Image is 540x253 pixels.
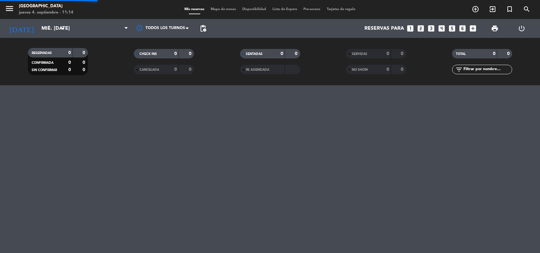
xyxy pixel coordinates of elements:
strong: 0 [387,67,389,72]
i: looks_two [417,24,425,33]
strong: 0 [493,51,495,56]
span: NO SHOW [352,68,368,71]
span: SENTADAS [246,52,263,56]
strong: 0 [401,67,405,72]
i: filter_list [455,66,463,73]
i: looks_3 [427,24,435,33]
span: Mis reservas [181,8,208,11]
span: SERVIDAS [352,52,367,56]
span: Tarjetas de regalo [324,8,359,11]
strong: 0 [387,51,389,56]
strong: 0 [83,68,86,72]
div: [GEOGRAPHIC_DATA] [19,3,73,9]
div: LOG OUT [508,19,535,38]
span: RE AGENDADA [246,68,269,71]
span: Pre-acceso [300,8,324,11]
strong: 0 [68,68,71,72]
input: Filtrar por nombre... [463,66,512,73]
i: menu [5,4,14,13]
strong: 0 [281,51,283,56]
i: looks_5 [448,24,456,33]
span: CANCELADA [140,68,159,71]
i: power_settings_new [518,25,525,32]
i: [DATE] [5,21,38,35]
strong: 0 [174,51,177,56]
i: add_circle_outline [472,5,479,13]
i: looks_6 [458,24,467,33]
span: SIN CONFIRMAR [32,69,57,72]
strong: 0 [401,51,405,56]
strong: 0 [295,51,299,56]
i: add_box [469,24,477,33]
i: arrow_drop_down [59,25,66,32]
strong: 0 [174,67,177,72]
span: TOTAL [456,52,466,56]
span: Lista de Espera [269,8,300,11]
i: looks_4 [438,24,446,33]
button: menu [5,4,14,15]
span: pending_actions [199,25,207,32]
span: print [491,25,499,32]
strong: 0 [189,67,193,72]
span: Disponibilidad [239,8,269,11]
i: turned_in_not [506,5,513,13]
strong: 0 [68,60,71,65]
span: RESERVADAS [32,51,52,55]
strong: 0 [189,51,193,56]
strong: 0 [507,51,511,56]
strong: 0 [83,60,86,65]
strong: 0 [68,51,71,55]
i: search [523,5,531,13]
span: CONFIRMADA [32,61,53,64]
strong: 0 [83,51,86,55]
span: Mapa de mesas [208,8,239,11]
i: exit_to_app [489,5,496,13]
span: Reservas para [364,26,404,32]
i: looks_one [406,24,414,33]
span: CHECK INS [140,52,157,56]
div: jueves 4. septiembre - 11:14 [19,9,73,16]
